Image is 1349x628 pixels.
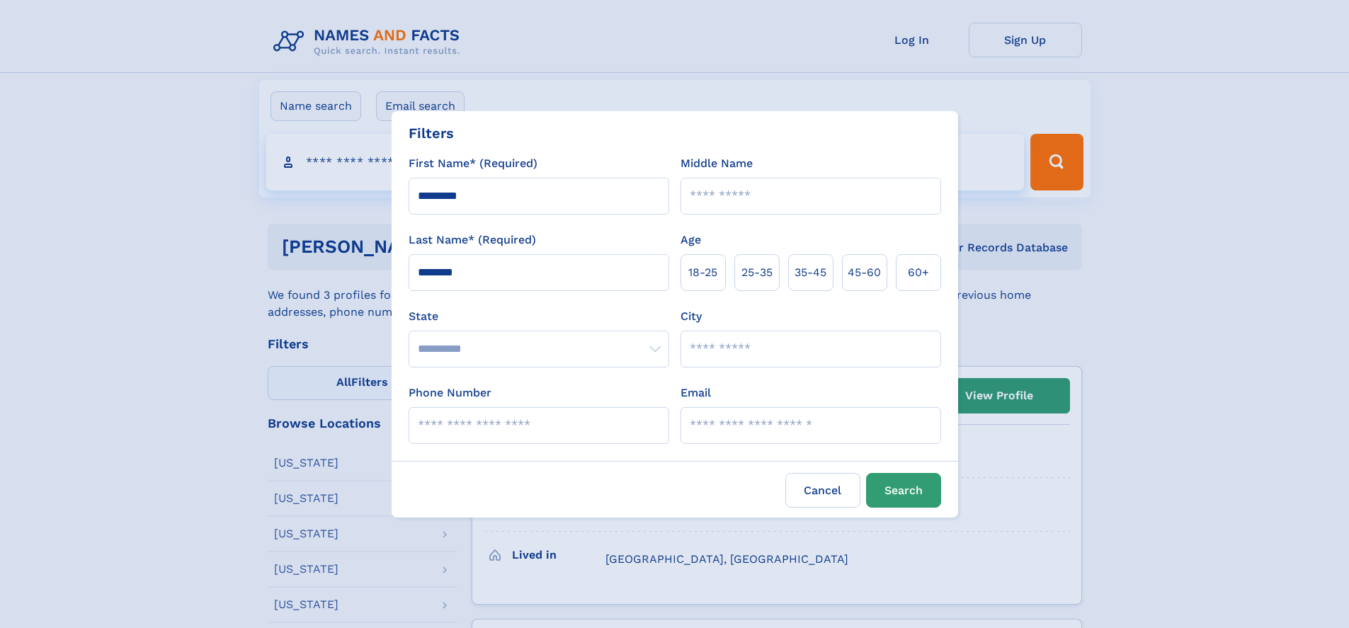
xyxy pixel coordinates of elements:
[409,308,669,325] label: State
[795,264,826,281] span: 35‑45
[681,384,711,401] label: Email
[681,308,702,325] label: City
[908,264,929,281] span: 60+
[785,473,860,508] label: Cancel
[681,232,701,249] label: Age
[688,264,717,281] span: 18‑25
[409,232,536,249] label: Last Name* (Required)
[848,264,881,281] span: 45‑60
[681,155,753,172] label: Middle Name
[741,264,773,281] span: 25‑35
[409,384,491,401] label: Phone Number
[409,155,537,172] label: First Name* (Required)
[409,122,454,144] div: Filters
[866,473,941,508] button: Search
